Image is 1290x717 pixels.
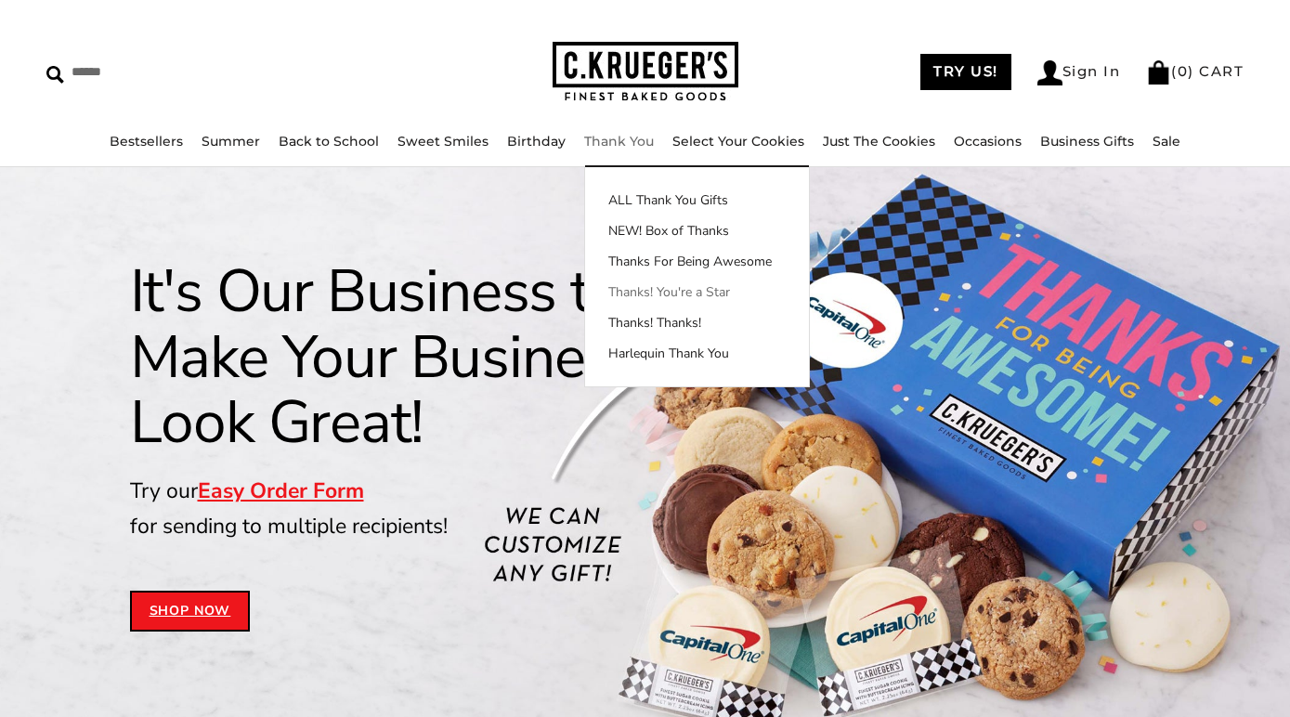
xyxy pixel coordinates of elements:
img: Account [1037,60,1062,85]
img: Bag [1146,60,1171,85]
input: Search [46,58,326,86]
h1: It's Our Business to Make Your Business Look Great! [130,259,721,455]
a: (0) CART [1146,62,1244,80]
a: ALL Thank You Gifts [585,190,809,210]
a: NEW! Box of Thanks [585,221,809,241]
a: Just The Cookies [823,133,935,150]
a: Easy Order Form [198,476,364,505]
a: Birthday [507,133,566,150]
a: Thanks For Being Awesome [585,252,809,271]
a: Occasions [954,133,1022,150]
a: Select Your Cookies [672,133,804,150]
a: Sweet Smiles [397,133,489,150]
a: Sale [1153,133,1180,150]
a: Back to School [279,133,379,150]
span: 0 [1178,62,1189,80]
a: Shop Now [130,591,251,632]
a: Thanks! Thanks! [585,313,809,332]
a: TRY US! [920,54,1011,90]
p: Try our for sending to multiple recipients! [130,474,721,544]
a: Sign In [1037,60,1121,85]
a: Harlequin Thank You [585,344,809,363]
a: Thank You [584,133,654,150]
img: Search [46,66,64,84]
a: Business Gifts [1040,133,1134,150]
a: Bestsellers [110,133,183,150]
img: C.KRUEGER'S [553,42,738,102]
a: Summer [202,133,260,150]
a: Thanks! You're a Star [585,282,809,302]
